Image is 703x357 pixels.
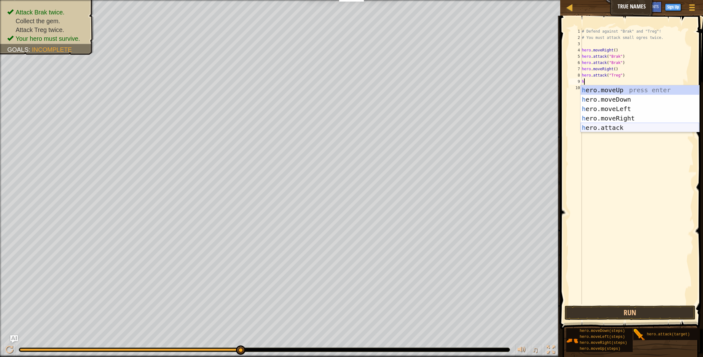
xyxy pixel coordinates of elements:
[569,35,582,41] div: 2
[580,341,627,345] span: hero.moveRight(steps)
[29,46,32,53] span: :
[569,28,582,35] div: 1
[7,25,87,34] li: Attack Treg twice.
[3,344,16,357] button: ⌘ + P: Pause
[545,344,557,357] button: Toggle fullscreen
[647,332,690,337] span: hero.attack(target)
[569,47,582,53] div: 4
[7,17,87,25] li: Collect the gem.
[648,3,659,9] span: Hints
[7,46,29,53] span: Goals
[665,3,681,11] button: Sign Up
[569,53,582,60] div: 5
[532,345,539,354] span: ♫
[569,78,582,85] div: 9
[16,35,80,42] span: Your hero must survive.
[7,34,87,43] li: Your hero must survive.
[569,72,582,78] div: 8
[7,8,87,17] li: Attack Brak twice.
[569,85,582,91] div: 10
[569,66,582,72] div: 7
[10,335,18,343] button: Ask AI
[566,335,578,347] img: portrait.png
[580,347,620,351] span: hero.moveUp(steps)
[580,335,625,339] span: hero.moveLeft(steps)
[684,1,700,16] button: Show game menu
[633,329,645,341] img: portrait.png
[515,344,528,357] button: Adjust volume
[531,344,542,357] button: ♫
[631,3,642,9] span: Ask AI
[580,329,625,333] span: hero.moveDown(steps)
[569,41,582,47] div: 3
[565,306,696,320] button: Run
[628,1,645,13] button: Ask AI
[16,18,60,24] span: Collect the gem.
[16,9,65,16] span: Attack Brak twice.
[32,46,72,53] span: Incomplete
[16,26,64,33] span: Attack Treg twice.
[569,60,582,66] div: 6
